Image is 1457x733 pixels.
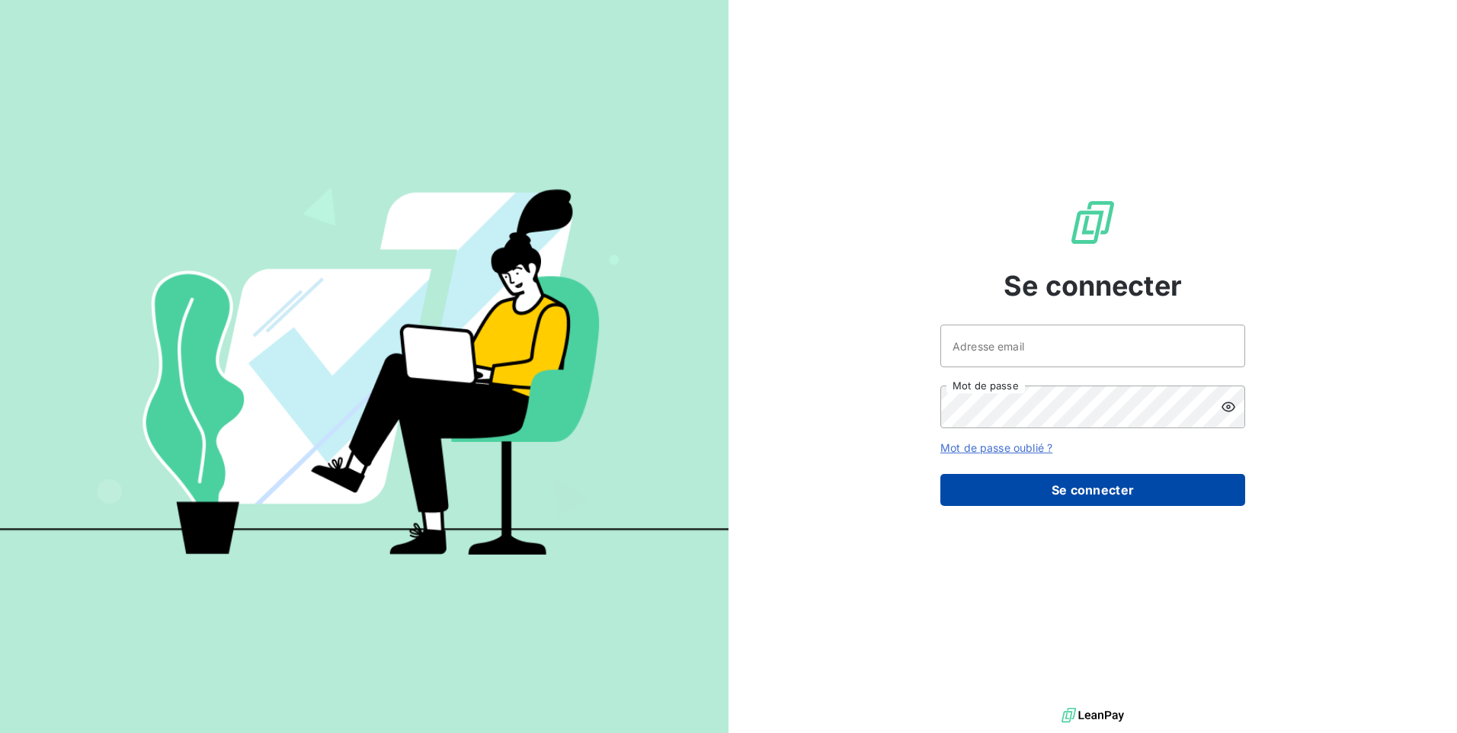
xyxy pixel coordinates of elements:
[940,441,1052,454] a: Mot de passe oublié ?
[1004,265,1182,306] span: Se connecter
[1068,198,1117,247] img: Logo LeanPay
[1062,704,1124,727] img: logo
[940,325,1245,367] input: placeholder
[940,474,1245,506] button: Se connecter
